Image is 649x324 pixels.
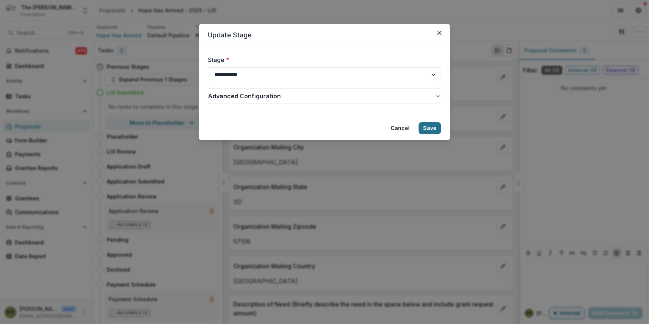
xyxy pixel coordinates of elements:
[419,122,441,134] button: Save
[386,122,414,134] button: Cancel
[434,27,445,39] button: Close
[208,55,437,64] label: Stage
[208,92,435,101] span: Advanced Configuration
[199,24,450,46] header: Update Stage
[208,89,441,104] button: Advanced Configuration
